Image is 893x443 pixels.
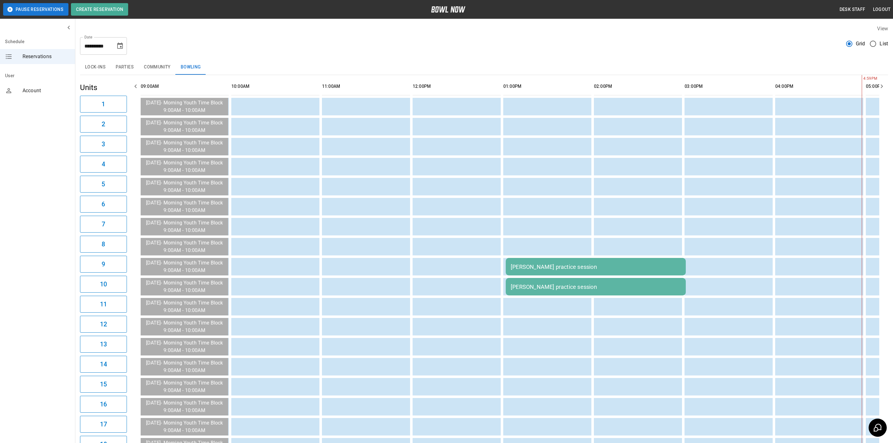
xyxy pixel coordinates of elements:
[431,6,465,13] img: logo
[862,76,863,82] span: 4:59PM
[80,236,127,253] button: 8
[413,78,501,95] th: 12:00PM
[102,99,105,109] h6: 1
[80,156,127,173] button: 4
[80,276,127,293] button: 10
[511,264,681,270] div: [PERSON_NAME] practice session
[80,336,127,353] button: 13
[100,359,107,369] h6: 14
[80,96,127,113] button: 1
[80,136,127,153] button: 3
[100,419,107,429] h6: 17
[100,279,107,289] h6: 10
[80,216,127,233] button: 7
[870,4,893,15] button: Logout
[141,78,229,95] th: 09:00AM
[114,40,126,52] button: Choose date, selected date is Aug 23, 2025
[176,60,206,75] button: Bowling
[102,239,105,249] h6: 8
[80,396,127,413] button: 16
[102,219,105,229] h6: 7
[102,259,105,269] h6: 9
[511,284,681,290] div: [PERSON_NAME] practice session
[71,3,128,16] button: Create Reservation
[80,60,888,75] div: inventory tabs
[880,40,888,48] span: List
[322,78,410,95] th: 11:00AM
[80,116,127,133] button: 2
[102,179,105,189] h6: 5
[100,339,107,349] h6: 13
[102,139,105,149] h6: 3
[80,416,127,433] button: 17
[80,296,127,313] button: 11
[80,176,127,193] button: 5
[102,119,105,129] h6: 2
[231,78,319,95] th: 10:00AM
[102,159,105,169] h6: 4
[856,40,865,48] span: Grid
[23,87,70,94] span: Account
[80,376,127,393] button: 15
[23,53,70,60] span: Reservations
[837,4,868,15] button: Desk Staff
[100,379,107,389] h6: 15
[80,60,111,75] button: Lock-ins
[3,3,68,16] button: Pause Reservations
[80,316,127,333] button: 12
[111,60,139,75] button: Parties
[80,196,127,213] button: 6
[877,26,888,32] label: View
[100,399,107,409] h6: 16
[100,319,107,329] h6: 12
[80,83,127,93] h5: Units
[139,60,176,75] button: Community
[80,356,127,373] button: 14
[100,299,107,309] h6: 11
[80,256,127,273] button: 9
[102,199,105,209] h6: 6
